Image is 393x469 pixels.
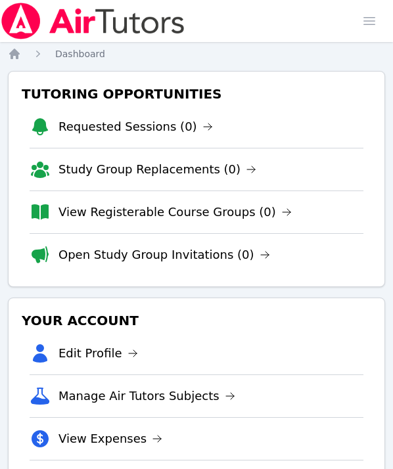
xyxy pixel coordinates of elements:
[58,160,256,179] a: Study Group Replacements (0)
[58,118,213,136] a: Requested Sessions (0)
[58,387,235,405] a: Manage Air Tutors Subjects
[8,47,385,60] nav: Breadcrumb
[19,82,374,106] h3: Tutoring Opportunities
[58,430,162,448] a: View Expenses
[55,49,105,59] span: Dashboard
[58,203,292,221] a: View Registerable Course Groups (0)
[58,344,138,363] a: Edit Profile
[58,246,270,264] a: Open Study Group Invitations (0)
[19,309,374,332] h3: Your Account
[55,47,105,60] a: Dashboard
